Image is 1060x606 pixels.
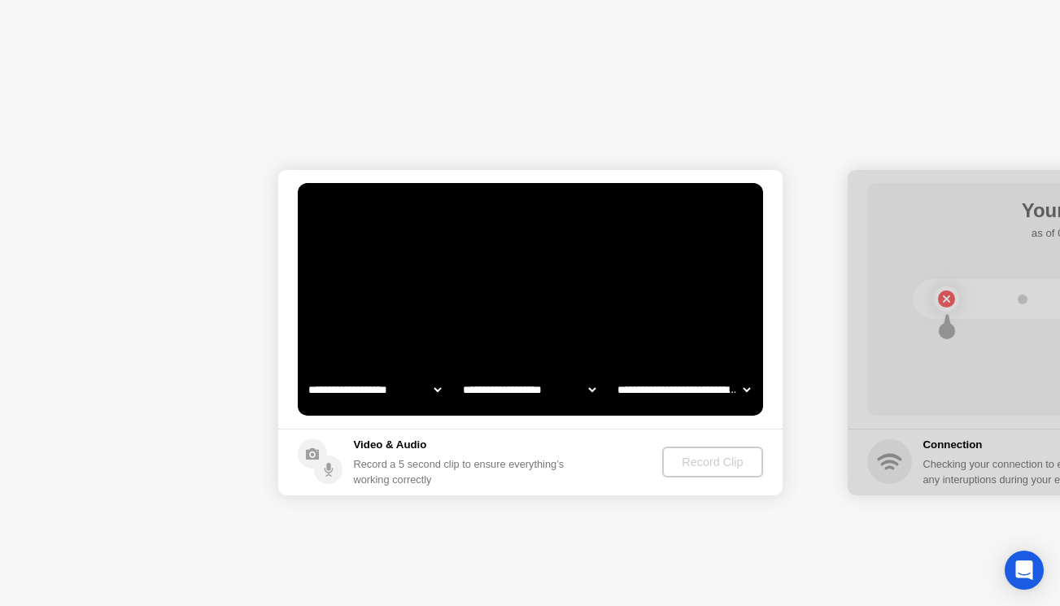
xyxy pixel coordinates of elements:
button: Record Clip [662,447,762,477]
h5: Video & Audio [354,437,571,453]
select: Available microphones [614,373,753,406]
div: Open Intercom Messenger [1005,551,1044,590]
div: Record Clip [669,456,756,469]
select: Available cameras [305,373,444,406]
div: Record a 5 second clip to ensure everything’s working correctly [354,456,571,487]
select: Available speakers [460,373,599,406]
